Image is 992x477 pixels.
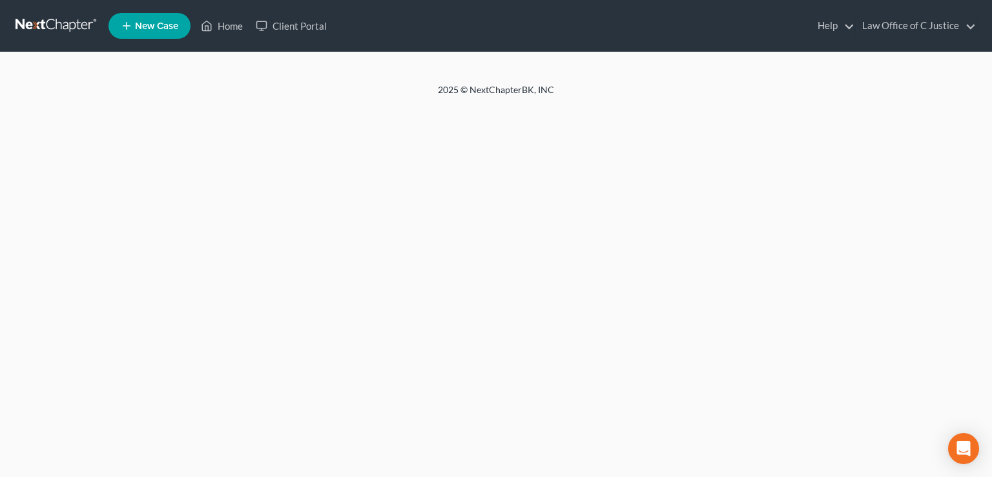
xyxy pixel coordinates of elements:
div: 2025 © NextChapterBK, INC [128,83,864,107]
a: Client Portal [249,14,333,37]
a: Law Office of C Justice [856,14,976,37]
a: Home [194,14,249,37]
new-legal-case-button: New Case [108,13,191,39]
div: Open Intercom Messenger [948,433,979,464]
a: Help [811,14,854,37]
